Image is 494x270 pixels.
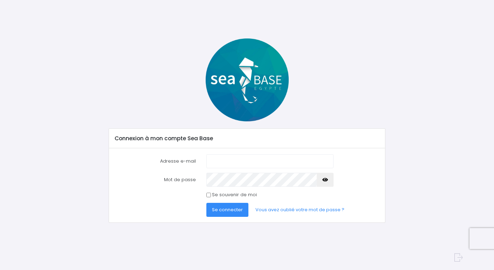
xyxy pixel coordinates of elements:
label: Se souvenir de moi [212,191,257,198]
label: Mot de passe [109,173,201,187]
span: Se connecter [212,206,243,213]
label: Adresse e-mail [109,154,201,168]
button: Se connecter [206,203,248,217]
div: Connexion à mon compte Sea Base [109,129,385,148]
a: Vous avez oublié votre mot de passe ? [250,203,350,217]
